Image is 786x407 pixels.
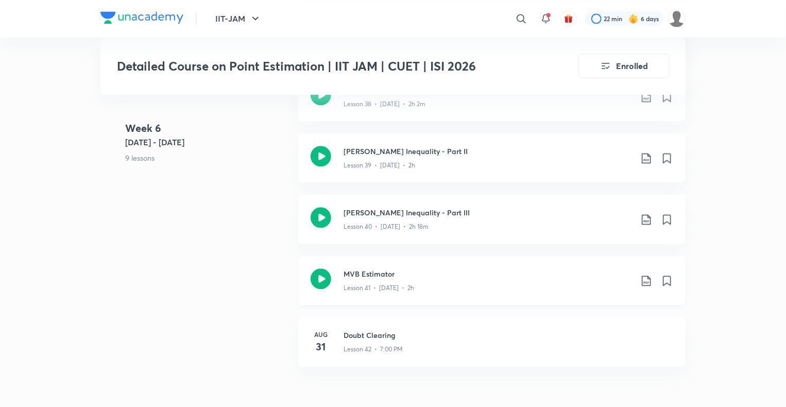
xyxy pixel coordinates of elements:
[298,317,686,379] a: Aug31Doubt ClearingLesson 42 • 7:00 PM
[298,195,686,256] a: [PERSON_NAME] Inequality - Part IIILesson 40 • [DATE] • 2h 18m
[125,153,290,164] p: 9 lessons
[311,339,331,354] h4: 31
[628,13,639,24] img: streak
[298,256,686,317] a: MVB EstimatorLesson 41 • [DATE] • 2h
[125,137,290,149] h5: [DATE] - [DATE]
[344,283,414,293] p: Lesson 41 • [DATE] • 2h
[344,161,415,170] p: Lesson 39 • [DATE] • 2h
[100,11,183,26] a: Company Logo
[125,121,290,137] h4: Week 6
[344,207,632,218] h3: [PERSON_NAME] Inequality - Part III
[578,54,669,78] button: Enrolled
[344,222,429,231] p: Lesson 40 • [DATE] • 2h 18m
[209,8,268,29] button: IIT-JAM
[560,10,577,27] button: avatar
[298,133,686,195] a: [PERSON_NAME] Inequality - Part IILesson 39 • [DATE] • 2h
[344,345,403,354] p: Lesson 42 • 7:00 PM
[117,59,520,74] h3: Detailed Course on Point Estimation | IIT JAM | CUET | ISI 2026
[344,268,632,279] h3: MVB Estimator
[564,14,573,23] img: avatar
[311,330,331,339] h6: Aug
[298,72,686,133] a: Doubt ClearingLesson 38 • [DATE] • 2h 2m
[344,99,425,109] p: Lesson 38 • [DATE] • 2h 2m
[100,11,183,24] img: Company Logo
[668,10,686,27] img: Farhan Niazi
[344,146,632,157] h3: [PERSON_NAME] Inequality - Part II
[344,330,673,341] h3: Doubt Clearing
